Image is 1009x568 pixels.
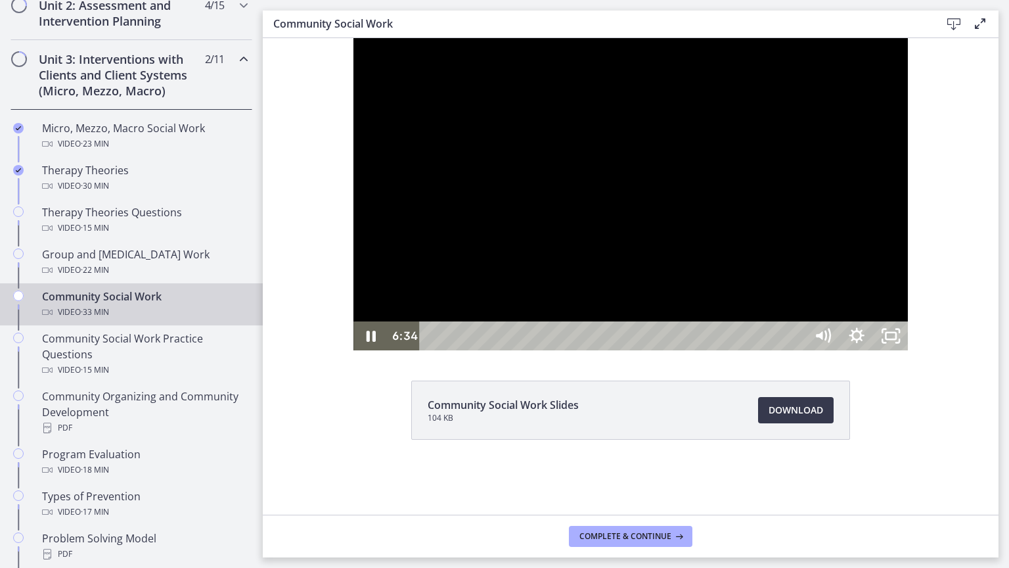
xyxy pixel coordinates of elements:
[579,531,671,542] span: Complete & continue
[758,397,834,423] a: Download
[81,304,109,320] span: · 33 min
[769,402,823,418] span: Download
[81,136,109,152] span: · 23 min
[42,446,247,478] div: Program Evaluation
[42,462,247,478] div: Video
[42,120,247,152] div: Micro, Mezzo, Macro Social Work
[39,51,199,99] h2: Unit 3: Interventions with Clients and Client Systems (Micro, Mezzo, Macro)
[42,162,247,194] div: Therapy Theories
[42,204,247,236] div: Therapy Theories Questions
[42,289,247,320] div: Community Social Work
[428,397,579,413] span: Community Social Work Slides
[42,362,247,378] div: Video
[42,488,247,520] div: Types of Prevention
[611,283,645,312] button: Unfullscreen
[42,262,247,278] div: Video
[543,283,577,312] button: Mute
[81,462,109,478] span: · 18 min
[81,362,109,378] span: · 15 min
[42,220,247,236] div: Video
[42,546,247,562] div: PDF
[42,420,247,436] div: PDF
[428,413,579,423] span: 104 KB
[42,178,247,194] div: Video
[42,504,247,520] div: Video
[42,389,247,436] div: Community Organizing and Community Development
[42,136,247,152] div: Video
[81,262,109,278] span: · 22 min
[42,304,247,320] div: Video
[42,247,247,278] div: Group and [MEDICAL_DATA] Work
[42,531,247,562] div: Problem Solving Model
[205,51,224,67] span: 2 / 11
[81,220,109,236] span: · 15 min
[81,178,109,194] span: · 30 min
[569,526,692,547] button: Complete & continue
[42,331,247,378] div: Community Social Work Practice Questions
[577,283,611,312] button: Show settings menu
[81,504,109,520] span: · 17 min
[13,165,24,176] i: Completed
[13,123,24,133] i: Completed
[263,38,998,350] iframe: Video Lesson
[273,16,920,32] h3: Community Social Work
